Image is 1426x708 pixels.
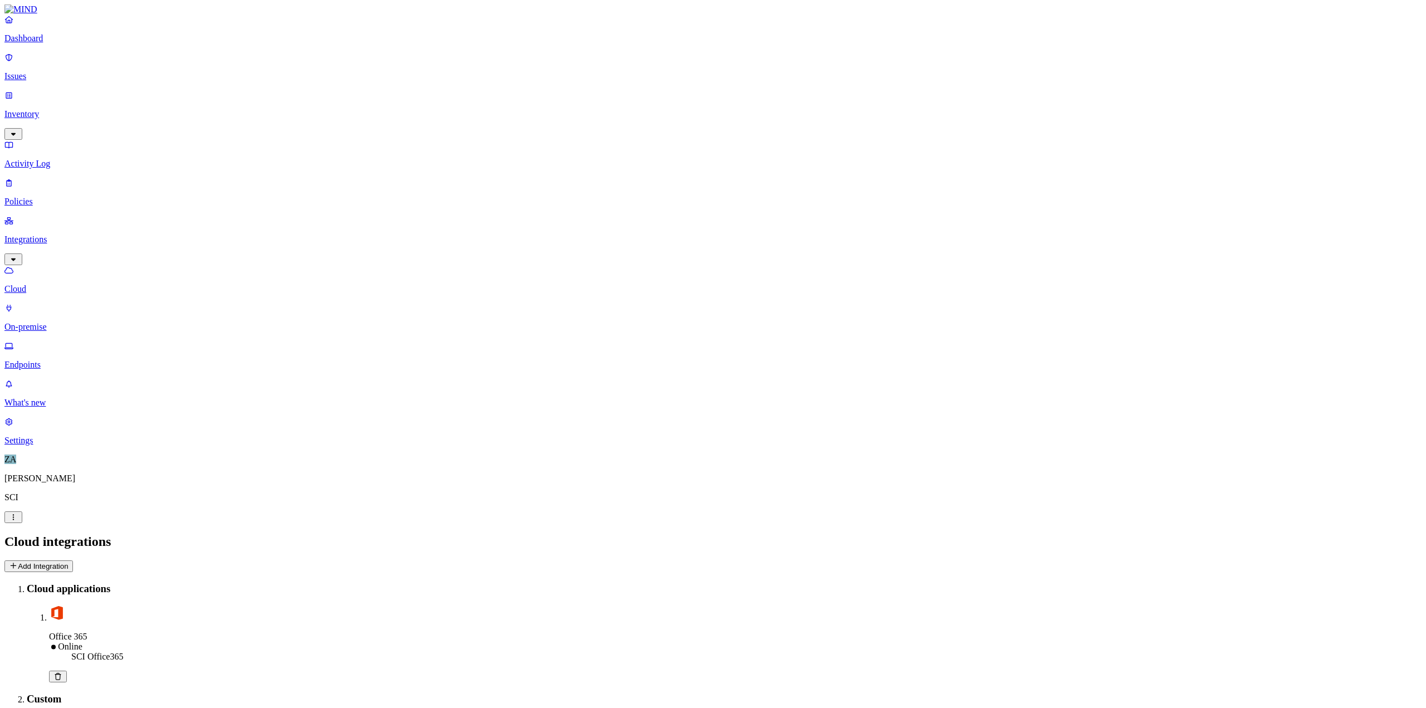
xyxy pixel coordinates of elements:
[4,398,1422,408] p: What's new
[4,216,1422,263] a: Integrations
[4,322,1422,332] p: On-premise
[4,4,37,14] img: MIND
[4,90,1422,138] a: Inventory
[49,632,87,641] span: Office 365
[4,265,1422,294] a: Cloud
[27,693,1422,705] h3: Custom
[27,583,1422,595] h3: Cloud applications
[4,284,1422,294] p: Cloud
[4,52,1422,81] a: Issues
[4,360,1422,370] p: Endpoints
[4,560,73,572] button: Add Integration
[4,341,1422,370] a: Endpoints
[4,379,1422,408] a: What's new
[58,642,82,651] span: Online
[49,605,65,621] img: office-365
[4,303,1422,332] a: On-premise
[4,178,1422,207] a: Policies
[4,455,16,464] span: ZA
[4,235,1422,245] p: Integrations
[71,652,123,661] span: SCI Office365
[4,473,1422,484] p: [PERSON_NAME]
[4,14,1422,43] a: Dashboard
[4,109,1422,119] p: Inventory
[4,417,1422,446] a: Settings
[4,436,1422,446] p: Settings
[4,159,1422,169] p: Activity Log
[4,33,1422,43] p: Dashboard
[4,140,1422,169] a: Activity Log
[4,197,1422,207] p: Policies
[4,534,1422,549] h2: Cloud integrations
[4,71,1422,81] p: Issues
[4,492,1422,502] p: SCI
[4,4,1422,14] a: MIND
